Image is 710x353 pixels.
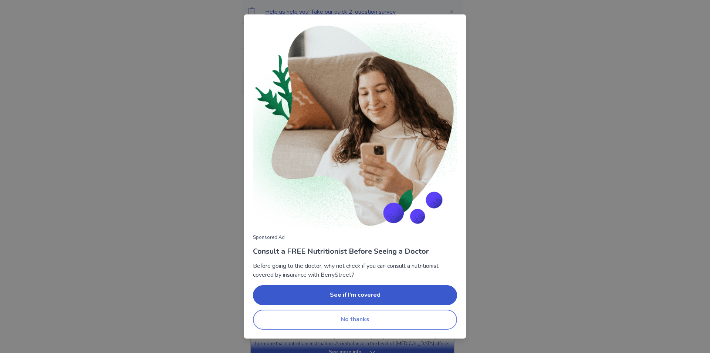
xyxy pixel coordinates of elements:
button: No thanks [253,310,457,330]
p: Sponsored Ad [253,234,457,242]
p: Consult a FREE Nutritionist Before Seeing a Doctor [253,246,457,257]
img: Woman consulting with nutritionist on phone [253,23,457,228]
button: See if I'm covered [253,285,457,305]
p: Before going to the doctor, why not check if you can consult a nutritionist covered by insurance ... [253,262,457,279]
